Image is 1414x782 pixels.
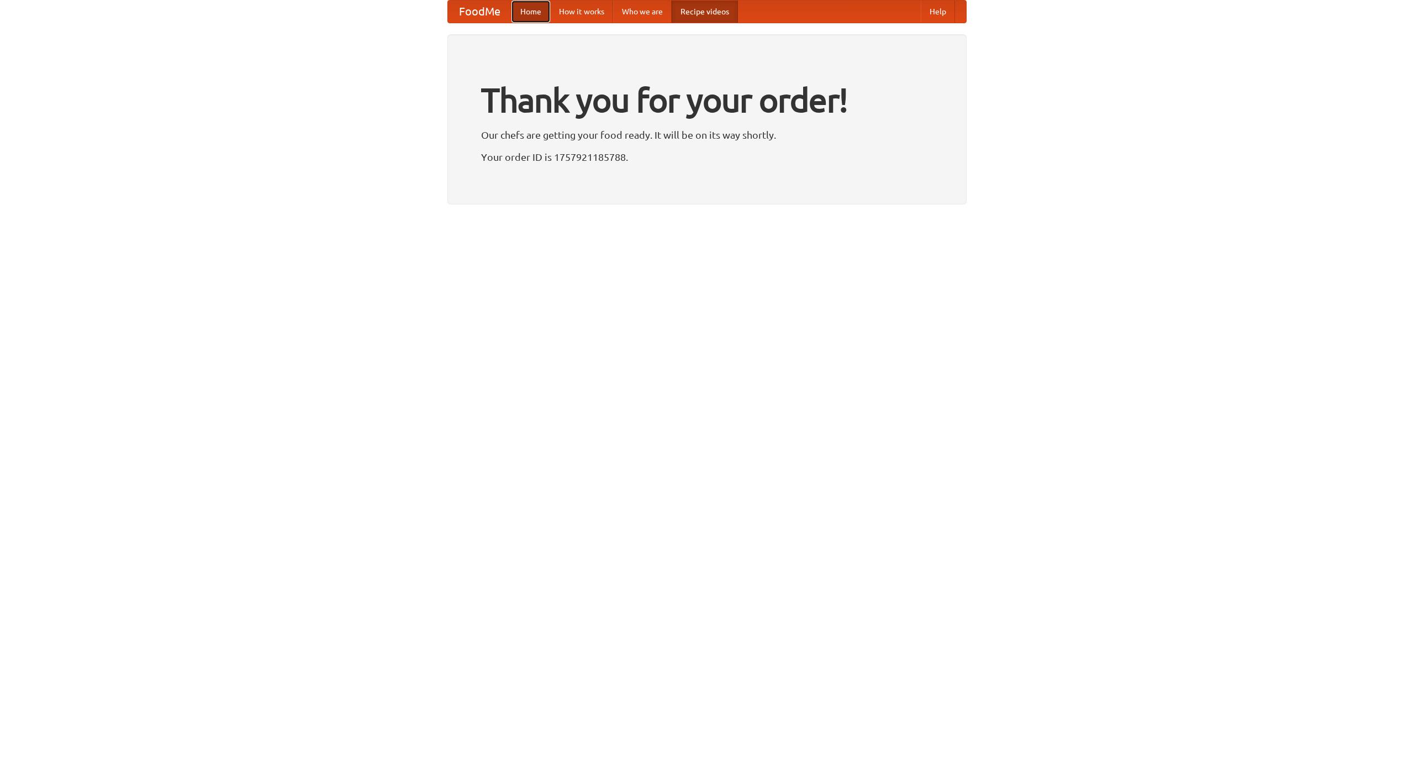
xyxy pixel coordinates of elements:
p: Our chefs are getting your food ready. It will be on its way shortly. [481,127,933,143]
a: How it works [550,1,613,23]
a: Who we are [613,1,672,23]
h1: Thank you for your order! [481,74,933,127]
p: Your order ID is 1757921185788. [481,149,933,165]
a: Recipe videos [672,1,738,23]
a: Home [511,1,550,23]
a: FoodMe [448,1,511,23]
a: Help [921,1,955,23]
